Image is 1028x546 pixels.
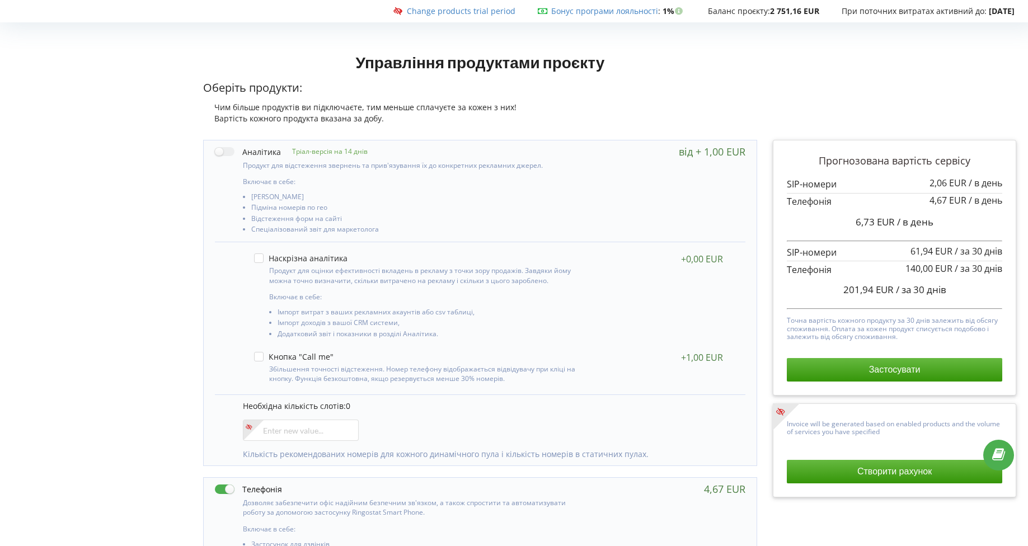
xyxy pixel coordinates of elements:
button: Застосувати [787,358,1002,382]
p: Продукт для оцінки ефективності вкладень в рекламу з точки зору продажів. Завдяки йому можна точн... [269,266,583,285]
input: Enter new value... [243,420,359,441]
div: 4,67 EUR [704,483,745,495]
p: Включає в себе: [243,524,586,534]
p: Кількість рекомендованих номерів для кожного динамічного пула і кількість номерів в статичних пулах. [243,449,734,460]
h1: Управління продуктами проєкту [203,52,757,72]
span: / за 30 днів [955,245,1002,257]
li: Імпорт витрат з ваших рекламних акаунтів або csv таблиці, [278,308,583,319]
span: : [551,6,660,16]
p: Прогнозована вартість сервісу [787,154,1002,168]
p: Точна вартість кожного продукту за 30 днів залежить від обсягу споживання. Оплата за кожен продук... [787,314,1002,341]
span: 4,67 EUR [930,194,966,206]
label: Аналітика [215,146,281,158]
p: SIP-номери [787,246,1002,259]
p: Дозволяє забезпечити офіс надійним безпечним зв'язком, а також спростити та автоматизувати роботу... [243,498,586,517]
div: від + 1,00 EUR [679,146,745,157]
span: Баланс проєкту: [708,6,770,16]
p: Тріал-версія на 14 днів [281,147,368,156]
strong: [DATE] [989,6,1015,16]
span: При поточних витратах активний до: [842,6,987,16]
p: Необхідна кількість слотів: [243,401,734,412]
div: Чим більше продуктів ви підключаєте, тим меньше сплачуєте за кожен з них! [203,102,757,113]
label: Кнопка "Call me" [254,352,334,361]
a: Change products trial period [407,6,515,16]
span: / в день [969,177,1002,189]
span: 6,73 EUR [856,215,895,228]
span: 61,94 EUR [910,245,952,257]
p: Телефонія [787,263,1002,276]
span: 140,00 EUR [905,262,952,275]
p: Збільшення точності відстеження. Номер телефону відображається відвідувачу при кліці на кнопку. Ф... [269,364,583,383]
span: 201,94 EUR [843,283,894,296]
span: 0 [346,401,350,411]
button: Створити рахунок [787,460,1002,483]
li: Імпорт доходів з вашої CRM системи, [278,319,583,330]
p: Включає в себе: [243,177,586,186]
p: Телефонія [787,195,1002,208]
li: Спеціалізований звіт для маркетолога [251,225,586,236]
div: +1,00 EUR [681,352,723,363]
li: Підміна номерів по гео [251,204,586,214]
span: / в день [897,215,933,228]
span: / в день [969,194,1002,206]
strong: 2 751,16 EUR [770,6,819,16]
li: Додатковий звіт і показники в розділі Аналітика. [278,330,583,341]
li: [PERSON_NAME] [251,193,586,204]
p: Оберіть продукти: [203,80,757,96]
a: Бонус програми лояльності [551,6,658,16]
label: Наскрізна аналітика [254,253,348,263]
div: Вартість кожного продукта вказана за добу. [203,113,757,124]
div: +0,00 EUR [681,253,723,265]
span: 2,06 EUR [930,177,966,189]
label: Телефонія [215,483,282,495]
li: Відстеження форм на сайті [251,215,586,225]
p: Включає в себе: [269,292,583,302]
span: / за 30 днів [955,262,1002,275]
span: / за 30 днів [896,283,946,296]
p: Продукт для відстеження звернень та прив'язування їх до конкретних рекламних джерел. [243,161,586,170]
p: SIP-номери [787,178,1002,191]
p: Invoice will be generated based on enabled products and the volume of services you have specified [787,417,1002,436]
strong: 1% [663,6,686,16]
